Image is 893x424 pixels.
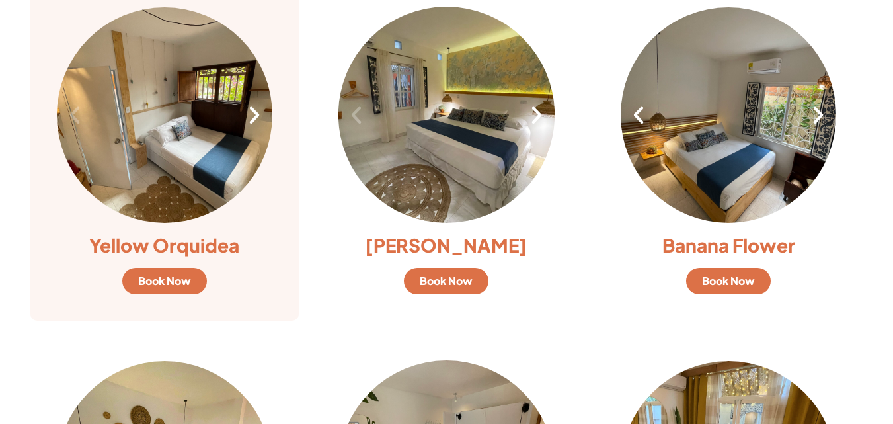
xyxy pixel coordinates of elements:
[621,236,837,255] h3: Banana Flower
[404,268,488,294] a: Book Now
[63,104,86,126] div: Previous slide
[420,276,473,286] span: Book Now
[338,236,555,255] h3: [PERSON_NAME]
[57,236,273,255] h3: Yellow Orquidea
[525,104,548,126] div: Next slide
[702,276,755,286] span: Book Now
[627,104,650,126] div: Previous slide
[243,104,266,126] div: Next slide
[57,7,273,223] div: 1 / 8
[138,276,191,286] span: Book Now
[338,7,555,223] div: 1 / 7
[807,104,830,126] div: Next slide
[621,7,837,223] div: 2 / 7
[345,104,368,126] div: Previous slide
[122,268,207,294] a: Book Now
[686,268,771,294] a: Book Now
